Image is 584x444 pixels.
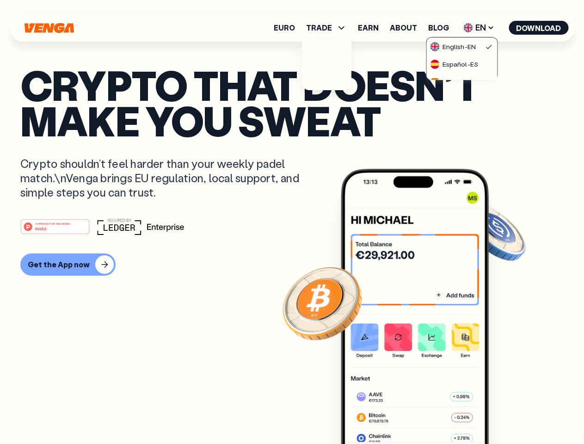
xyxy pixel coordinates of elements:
a: flag-catCatalà-CAT [427,73,497,90]
p: Crypto that doesn’t make you sweat [20,67,564,138]
img: flag-cat [430,77,440,86]
img: flag-uk [463,23,473,32]
img: Bitcoin [281,261,364,345]
a: Earn [358,24,379,31]
div: English - EN [430,42,476,51]
span: EN [460,20,498,35]
a: About [390,24,417,31]
span: TRADE [306,22,347,33]
div: Español - ES [430,60,478,69]
a: flag-esEspañol-ES [427,55,497,73]
img: USDC coin [461,199,528,265]
div: Català - CAT [430,77,480,86]
a: #1 PRODUCT OF THE MONTHWeb3 [20,224,90,236]
div: Get the App now [28,260,90,269]
tspan: Web3 [35,226,47,231]
button: Download [509,21,568,35]
a: flag-ukEnglish-EN [427,37,497,55]
svg: Home [23,23,75,33]
span: TRADE [306,24,332,31]
p: Crypto shouldn’t feel harder than your weekly padel match.\nVenga brings EU regulation, local sup... [20,156,313,200]
img: flag-es [430,60,440,69]
tspan: #1 PRODUCT OF THE MONTH [35,222,70,225]
a: Euro [274,24,295,31]
a: Get the App now [20,253,564,276]
button: Get the App now [20,253,116,276]
a: Blog [428,24,449,31]
img: flag-uk [430,42,440,51]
